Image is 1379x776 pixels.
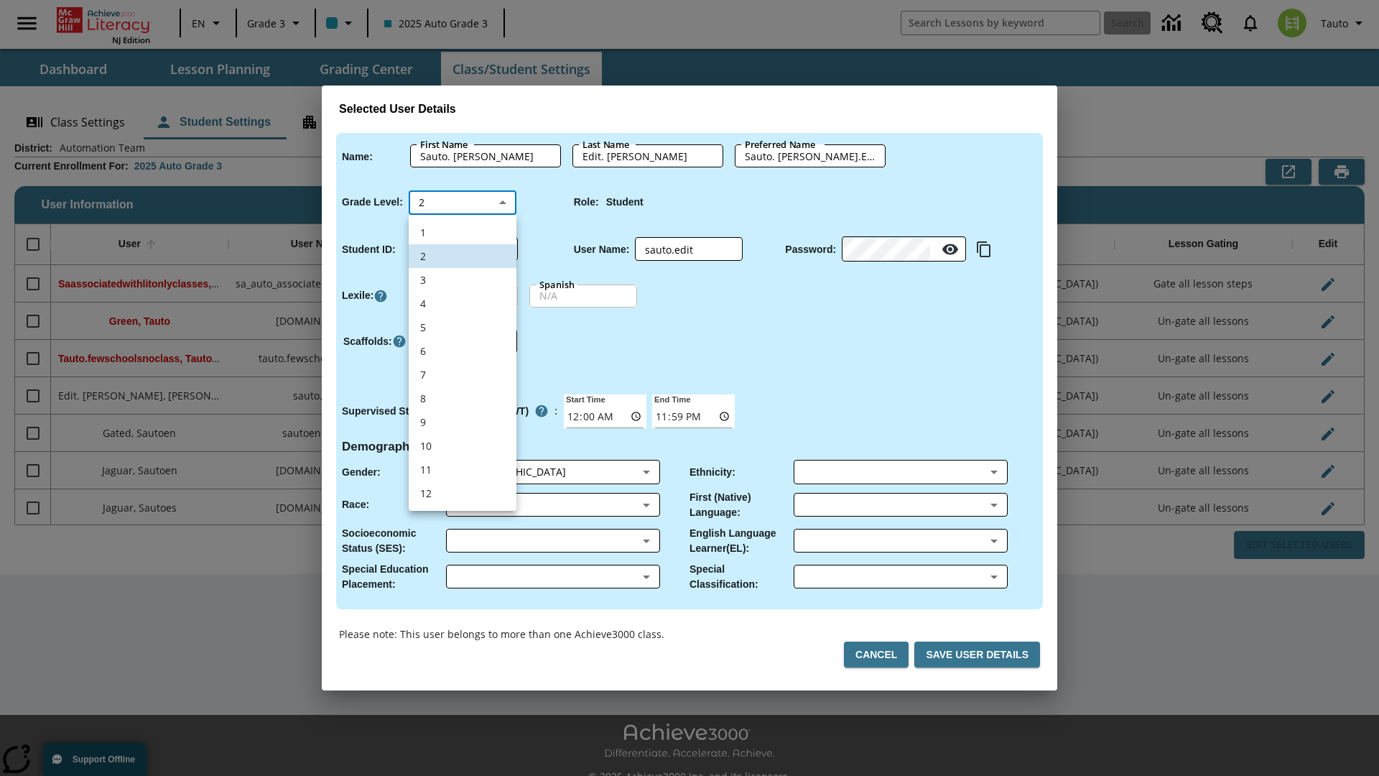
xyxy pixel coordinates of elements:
li: 12 [409,481,516,505]
li: 4 [409,292,516,315]
li: 1 [409,221,516,244]
li: 10 [409,434,516,458]
li: 5 [409,315,516,339]
li: 3 [409,268,516,292]
li: 11 [409,458,516,481]
li: 7 [409,363,516,387]
li: 6 [409,339,516,363]
li: 8 [409,387,516,410]
li: 9 [409,410,516,434]
li: 2 [409,244,516,268]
